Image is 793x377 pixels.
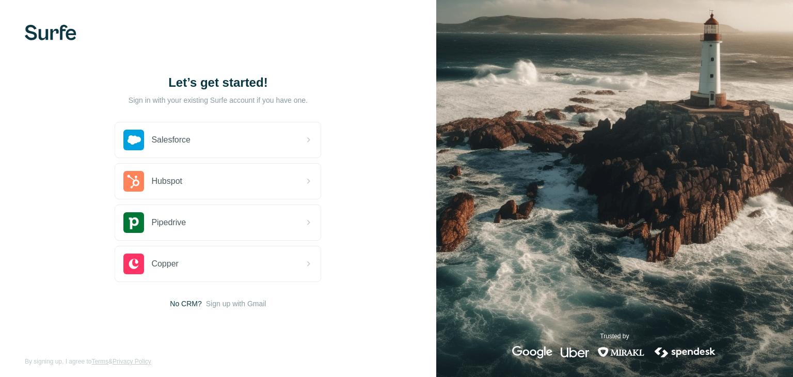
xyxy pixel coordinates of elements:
[151,134,191,146] span: Salesforce
[597,346,645,358] img: mirakl's logo
[91,358,108,365] a: Terms
[206,299,266,309] button: Sign up with Gmail
[600,332,629,341] p: Trusted by
[123,212,144,233] img: pipedrive's logo
[512,346,552,358] img: google's logo
[151,258,178,270] span: Copper
[113,358,151,365] a: Privacy Policy
[123,254,144,274] img: copper's logo
[151,216,186,229] span: Pipedrive
[123,130,144,150] img: salesforce's logo
[170,299,201,309] span: No CRM?
[129,95,308,105] p: Sign in with your existing Surfe account if you have one.
[115,74,321,91] h1: Let’s get started!
[25,357,151,366] span: By signing up, I agree to &
[25,25,76,40] img: Surfe's logo
[653,346,717,358] img: spendesk's logo
[151,175,182,187] span: Hubspot
[123,171,144,192] img: hubspot's logo
[561,346,589,358] img: uber's logo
